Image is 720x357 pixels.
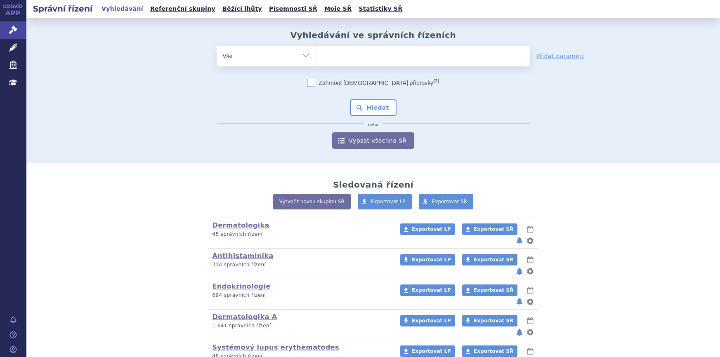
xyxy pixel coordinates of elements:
button: Hledat [350,99,397,116]
a: Systémový lupus erythematodes [212,343,339,351]
button: notifikace [515,236,524,246]
span: Exportovat LP [412,257,451,263]
h2: Sledovaná řízení [333,180,413,190]
i: nebo [364,122,382,127]
span: Exportovat LP [412,287,451,293]
a: Dermatologika [212,221,269,229]
a: Endokrinologie [212,282,271,290]
a: Písemnosti SŘ [267,3,320,14]
a: Exportovat SŘ [462,284,517,296]
a: Exportovat SŘ [462,223,517,235]
a: Exportovat LP [400,254,455,265]
button: lhůty [526,285,534,295]
a: Vypsat všechna SŘ [332,132,414,149]
span: Exportovat SŘ [474,257,513,263]
a: Exportovat SŘ [462,315,517,326]
a: Exportovat LP [400,223,455,235]
button: nastavení [526,297,534,307]
a: Antihistaminika [212,252,274,260]
button: lhůty [526,346,534,356]
span: Exportovat SŘ [474,287,513,293]
a: Vytvořit novou skupinu SŘ [273,194,351,209]
a: Běžící lhůty [220,3,264,14]
h2: Vyhledávání ve správních řízeních [290,30,456,40]
p: 314 správních řízení [212,261,390,268]
a: Exportovat SŘ [462,254,517,265]
a: Statistiky SŘ [356,3,405,14]
button: lhůty [526,224,534,234]
span: Exportovat SŘ [474,348,513,354]
span: Exportovat LP [412,348,451,354]
button: notifikace [515,266,524,276]
a: Referenční skupiny [148,3,218,14]
span: Exportovat SŘ [474,226,513,232]
label: Zahrnout [DEMOGRAPHIC_DATA] přípravky [307,79,439,87]
a: Exportovat LP [400,315,455,326]
a: Exportovat SŘ [462,345,517,357]
p: 1 641 správních řízení [212,322,390,329]
a: Vyhledávání [99,3,146,14]
span: Exportovat LP [412,226,451,232]
h2: Správní řízení [26,3,99,14]
button: lhůty [526,255,534,265]
a: Exportovat LP [400,345,455,357]
span: Exportovat LP [371,199,406,204]
span: Exportovat SŘ [432,199,467,204]
button: nastavení [526,327,534,337]
button: notifikace [515,297,524,307]
a: Moje SŘ [322,3,354,14]
a: Dermatologika A [212,313,277,321]
p: 45 správních řízení [212,231,390,238]
button: nastavení [526,236,534,246]
a: Exportovat SŘ [419,194,474,209]
a: Exportovat LP [400,284,455,296]
button: notifikace [515,327,524,337]
a: Exportovat LP [358,194,412,209]
button: lhůty [526,316,534,326]
button: nastavení [526,266,534,276]
span: Exportovat SŘ [474,318,513,324]
p: 694 správních řízení [212,292,390,299]
a: Přidat parametr [536,52,585,60]
span: Exportovat LP [412,318,451,324]
abbr: (?) [433,78,439,84]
